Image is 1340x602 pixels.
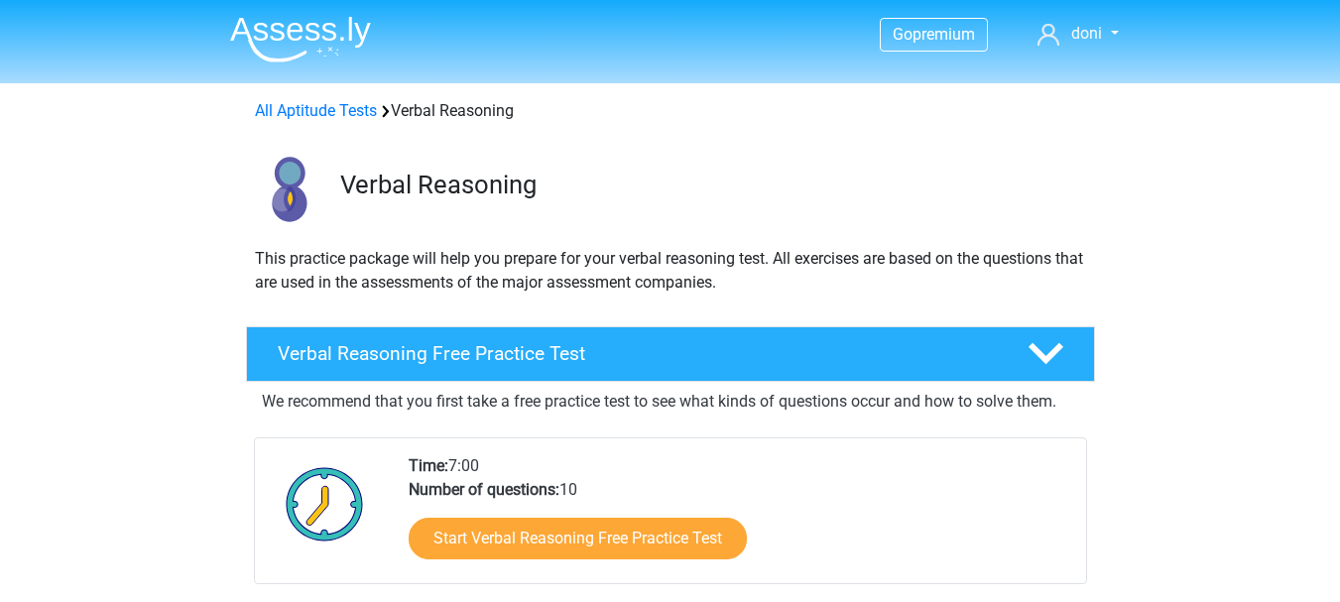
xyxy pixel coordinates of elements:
a: Start Verbal Reasoning Free Practice Test [409,518,747,559]
p: We recommend that you first take a free practice test to see what kinds of questions occur and ho... [262,390,1079,414]
p: This practice package will help you prepare for your verbal reasoning test. All exercises are bas... [255,247,1086,295]
a: doni [1030,22,1126,46]
a: All Aptitude Tests [255,101,377,120]
div: 7:00 10 [394,454,1085,583]
div: Verbal Reasoning [247,99,1094,123]
img: verbal reasoning [247,147,331,231]
b: Time: [409,456,448,475]
a: Verbal Reasoning Free Practice Test [238,326,1103,382]
h4: Verbal Reasoning Free Practice Test [278,342,996,365]
span: premium [913,25,975,44]
span: doni [1071,24,1102,43]
img: Assessly [230,16,371,62]
img: Clock [275,454,375,553]
h3: Verbal Reasoning [340,170,1079,200]
a: Gopremium [881,21,987,48]
b: Number of questions: [409,480,559,499]
span: Go [893,25,913,44]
